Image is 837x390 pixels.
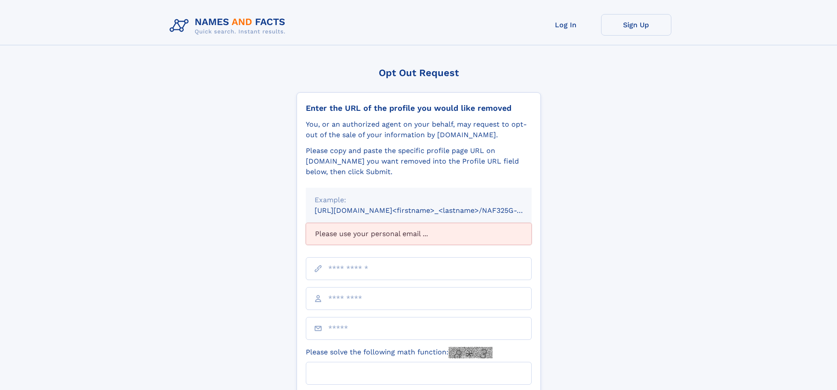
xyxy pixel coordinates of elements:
img: Logo Names and Facts [166,14,293,38]
div: Example: [315,195,523,205]
a: Log In [531,14,601,36]
div: Please copy and paste the specific profile page URL on [DOMAIN_NAME] you want removed into the Pr... [306,146,532,177]
div: Please use your personal email ... [306,223,532,245]
label: Please solve the following math function: [306,347,493,358]
div: You, or an authorized agent on your behalf, may request to opt-out of the sale of your informatio... [306,119,532,140]
a: Sign Up [601,14,671,36]
div: Opt Out Request [297,67,541,78]
div: Enter the URL of the profile you would like removed [306,103,532,113]
small: [URL][DOMAIN_NAME]<firstname>_<lastname>/NAF325G-xxxxxxxx [315,206,548,215]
